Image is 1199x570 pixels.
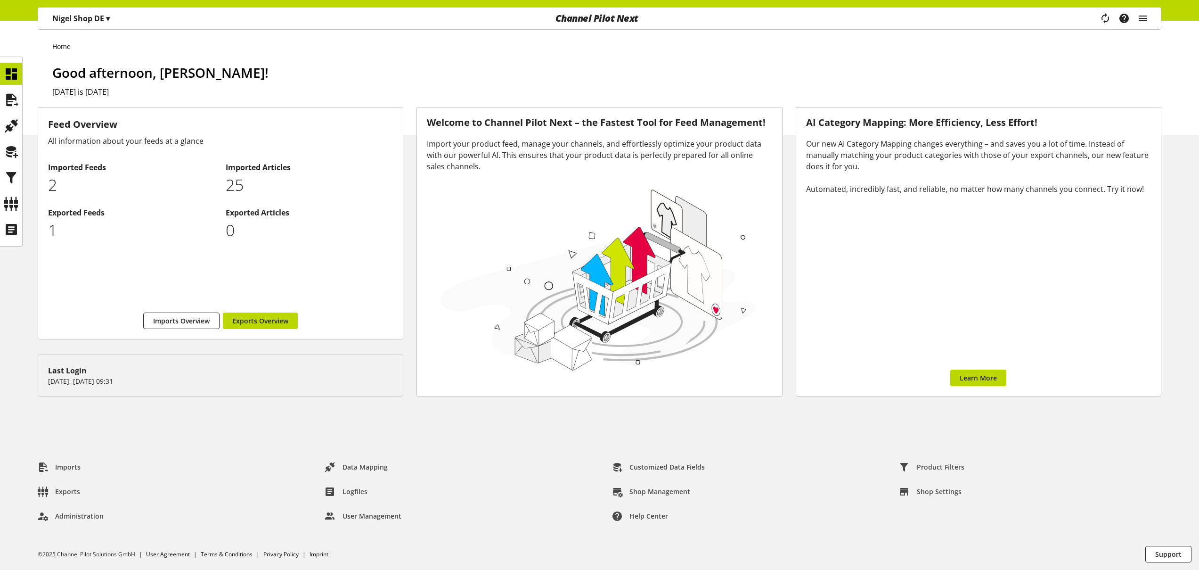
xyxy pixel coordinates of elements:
span: ▾ [106,13,110,24]
a: Imprint [310,550,328,558]
span: Shop Settings [917,487,962,496]
h3: Welcome to Channel Pilot Next – the Fastest Tool for Feed Management! [427,117,772,128]
h3: Feed Overview [48,117,393,132]
div: Last Login [48,365,393,376]
span: Support [1155,549,1182,559]
button: Support [1145,546,1191,562]
a: Help center [604,508,676,525]
span: Data Mapping [343,462,388,472]
a: Data Mapping [318,459,395,476]
a: Imports [30,459,88,476]
span: Customized Data Fields [629,462,705,472]
h2: Exported Articles [226,207,393,218]
p: Nigel Shop DE [52,13,110,24]
li: ©2025 Channel Pilot Solutions GmbH [38,550,146,559]
span: Imports Overview [153,316,210,326]
span: Learn More [960,373,997,383]
p: [DATE], [DATE] 09:31 [48,376,393,386]
a: Exports [30,483,88,500]
span: Help center [629,511,668,521]
a: Product Filters [892,459,972,476]
h2: Imported Articles [226,162,393,173]
span: Product Filters [917,462,964,472]
span: Exports Overview [232,316,288,326]
h2: [DATE] is [DATE] [52,86,1161,98]
a: Privacy Policy [263,550,299,558]
a: Customized Data Fields [604,459,712,476]
h3: AI Category Mapping: More Efficiency, Less Effort! [806,117,1151,128]
h2: Imported Feeds [48,162,216,173]
span: Imports [55,462,81,472]
a: Shop Settings [892,483,969,500]
h2: Exported Feeds [48,207,216,218]
p: 2 [48,173,216,197]
a: Exports Overview [223,313,298,329]
span: User Management [343,511,401,521]
nav: main navigation [38,7,1161,30]
span: Shop Management [629,487,690,496]
p: 0 [226,218,393,242]
a: Logfiles [318,483,375,500]
img: 78e1b9dcff1e8392d83655fcfc870417.svg [436,184,760,374]
a: Terms & Conditions [201,550,253,558]
a: Administration [30,508,111,525]
p: 1 [48,218,216,242]
span: Exports [55,487,80,496]
span: Administration [55,511,104,521]
a: Learn More [950,370,1006,386]
div: Our new AI Category Mapping changes everything – and saves you a lot of time. Instead of manually... [806,138,1151,195]
a: User Management [318,508,409,525]
div: All information about your feeds at a glance [48,135,393,147]
span: Logfiles [343,487,367,496]
a: Imports Overview [143,313,220,329]
a: Shop Management [604,483,698,500]
div: Import your product feed, manage your channels, and effortlessly optimize your product data with ... [427,138,772,172]
span: Good afternoon, [PERSON_NAME]! [52,64,269,82]
a: User Agreement [146,550,190,558]
p: 25 [226,173,393,197]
